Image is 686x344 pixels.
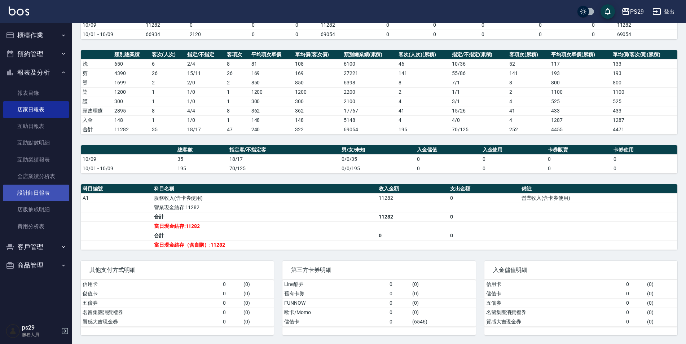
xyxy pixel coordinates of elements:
th: 客次(人次) [150,50,185,59]
a: 店家日報表 [3,101,69,118]
td: 300 [113,97,150,106]
td: 2 [397,87,450,97]
td: 儲值卡 [81,289,221,298]
td: ( 0 ) [242,280,274,289]
th: 單均價(客次價) [293,50,342,59]
td: ( 0 ) [645,298,677,308]
td: 41 [507,106,549,115]
th: 備註 [520,184,677,194]
td: 11282 [377,212,448,221]
td: ( 0 ) [645,317,677,326]
th: 類別總業績 [113,50,150,59]
th: 收入金額 [377,184,448,194]
td: 2 / 4 [185,59,225,69]
td: 525 [611,97,677,106]
button: 報表及分析 [3,63,69,82]
span: 第三方卡券明細 [291,266,467,274]
td: 650 [113,59,150,69]
td: 1100 [549,87,611,97]
button: 商品管理 [3,256,69,275]
td: 0 [456,30,509,39]
th: 平均項次單價(累積) [549,50,611,59]
td: 五倍券 [81,298,221,308]
td: 148 [113,115,150,125]
td: 35 [150,125,185,134]
td: 0 [415,154,481,164]
td: ( 0 ) [645,289,677,298]
td: 當日現金結存:11282 [152,221,377,231]
td: 2200 [342,87,397,97]
table: a dense table [81,50,677,134]
td: 6100 [342,59,397,69]
td: 4 [397,97,450,106]
td: 1287 [549,115,611,125]
td: 0 [388,308,410,317]
td: 8 [225,106,249,115]
td: 1 [225,115,249,125]
td: 0 [362,30,413,39]
th: 科目名稱 [152,184,377,194]
td: 合計 [152,231,377,240]
td: 195 [176,164,227,173]
td: 當日現金結存（含自購）:11282 [152,240,377,250]
td: 52 [507,59,549,69]
td: 0 [413,30,456,39]
a: 互助業績報表 [3,151,69,168]
td: 五倍券 [484,298,625,308]
td: 染 [81,87,113,97]
td: 11282 [144,20,188,30]
td: 11282 [319,20,362,30]
td: 0 [571,20,615,30]
td: ( 0 ) [242,317,274,326]
td: 26 [225,69,249,78]
td: 2 [225,78,249,87]
td: 0 [612,154,677,164]
a: 互助日報表 [3,118,69,134]
table: a dense table [81,145,677,173]
td: 名留集團消費禮券 [484,308,625,317]
td: 5148 [342,115,397,125]
td: ( 0 ) [410,308,476,317]
td: 1100 [611,87,677,97]
td: 質感大吉現金券 [81,317,221,326]
td: 1200 [250,87,294,97]
table: a dense table [81,184,677,250]
td: ( 0 ) [410,280,476,289]
td: 17767 [342,106,397,115]
td: 141 [507,69,549,78]
td: 0 [232,20,275,30]
td: 合計 [152,212,377,221]
a: 費用分析表 [3,218,69,235]
td: 1 [150,87,185,97]
td: 儲值卡 [484,289,625,298]
td: 0 [221,289,242,298]
td: 1 [225,97,249,106]
td: 0 [509,30,571,39]
td: 0 [612,164,677,173]
td: 6398 [342,78,397,87]
td: 69054 [615,30,677,39]
td: 11282 [615,20,677,30]
td: 2 [150,78,185,87]
td: 7 / 1 [450,78,507,87]
td: 2895 [113,106,150,115]
td: 300 [250,97,294,106]
th: 類別總業績(累積) [342,50,397,59]
td: 10 / 36 [450,59,507,69]
td: 18/17 [185,125,225,134]
td: 3 / 1 [450,97,507,106]
td: 10/01 - 10/09 [81,30,144,39]
td: 信用卡 [81,280,221,289]
td: 27221 [342,69,397,78]
td: 69054 [319,30,362,39]
th: 客項次 [225,50,249,59]
td: 1 / 0 [185,87,225,97]
td: 1200 [293,87,342,97]
td: 10/09 [81,20,144,30]
a: 互助點數明細 [3,134,69,151]
td: 0 [448,193,520,203]
td: 洗 [81,59,113,69]
td: 1 [150,97,185,106]
th: 單均價(客次價)(累積) [611,50,677,59]
td: 入金 [81,115,113,125]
